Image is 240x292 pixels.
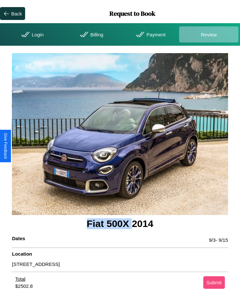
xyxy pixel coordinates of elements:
[25,9,240,18] h1: Request to Book
[15,276,33,283] div: Total
[2,26,61,42] div: Login
[120,26,179,42] div: Payment
[3,133,8,159] div: Give Feedback
[203,276,225,289] button: Submit
[12,53,228,215] img: car
[15,283,33,289] div: $ 2502.8
[12,260,228,268] p: [STREET_ADDRESS]
[11,11,22,16] div: Back
[179,26,238,42] div: Review
[61,26,120,42] div: Billing
[12,251,228,260] h4: Location
[209,236,228,244] p: 9 / 3 - 9 / 15
[12,236,25,244] h4: Dates
[12,215,228,232] h3: Fiat 500X 2014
